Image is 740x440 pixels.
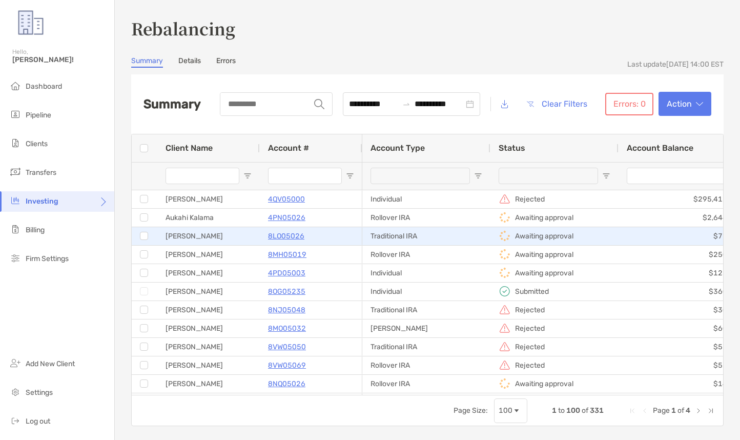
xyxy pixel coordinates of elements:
a: 4PN05026 [268,211,305,224]
span: Log out [26,417,50,426]
div: [PERSON_NAME] [362,319,490,337]
img: clients icon [9,137,22,149]
img: arrow [696,102,703,107]
span: [PERSON_NAME]! [12,55,108,64]
span: Settings [26,388,53,397]
span: Account Balance [627,143,693,153]
div: 100 [499,406,512,415]
div: Individual [362,264,490,282]
button: Errors: 0 [605,93,653,115]
button: Open Filter Menu [602,172,610,180]
img: icon status [499,377,511,390]
div: [PERSON_NAME] [157,393,260,411]
button: Open Filter Menu [474,172,482,180]
p: Awaiting approval [515,377,573,390]
div: [PERSON_NAME] [157,338,260,356]
div: Last update [DATE] 14:00 EST [627,60,724,69]
button: Open Filter Menu [243,172,252,180]
div: Traditional IRA [362,338,490,356]
span: 100 [566,406,580,415]
span: Investing [26,197,58,206]
h3: Rebalancing [131,16,724,40]
div: Individual [362,283,490,301]
a: 8NQ05026 [268,377,305,390]
div: [PERSON_NAME] [157,190,260,208]
a: Details [178,56,201,68]
img: investing icon [9,194,22,207]
a: Errors [216,56,236,68]
p: Submitted [515,285,549,298]
p: 8OG05235 [268,285,305,298]
a: 4QV05000 [268,193,305,206]
a: Summary [131,56,163,68]
button: Open Filter Menu [346,172,354,180]
div: Traditional IRA [362,301,490,319]
input: Account Balance Filter Input [627,168,726,184]
p: 4PD05003 [268,267,305,279]
div: Rollover IRA [362,375,490,393]
a: 8LO05026 [268,230,304,243]
span: swap-right [402,100,410,108]
img: icon status [499,341,511,353]
span: Client Name [166,143,213,153]
span: Account Type [371,143,425,153]
span: Account # [268,143,309,153]
img: settings icon [9,386,22,398]
p: 8VW05069 [268,359,306,372]
div: [PERSON_NAME] [157,264,260,282]
div: [PERSON_NAME] [157,283,260,301]
a: 8NJ05048 [268,304,305,316]
img: icon status [499,267,511,279]
p: Rejected [515,359,545,372]
img: icon status [499,248,511,261]
div: [PERSON_NAME] [157,375,260,393]
span: Add New Client [26,359,75,368]
button: Actionarrow [659,92,711,116]
a: 8VW05050 [268,341,306,353]
div: Next Page [694,407,703,415]
div: Traditional IRA [362,227,490,245]
a: 8MO05032 [268,322,306,335]
img: icon status [499,359,511,371]
img: icon status [499,193,511,205]
span: 1 [671,406,676,415]
div: First Page [628,407,636,415]
span: 331 [590,406,604,415]
img: firm-settings icon [9,252,22,264]
div: Page Size: [454,406,488,415]
span: Pipeline [26,111,51,119]
span: 1 [552,406,557,415]
p: Awaiting approval [515,248,573,261]
span: Firm Settings [26,254,69,263]
div: Rollover IRA [362,246,490,264]
p: Awaiting approval [515,230,573,243]
div: Rollover IRA [362,209,490,227]
img: dashboard icon [9,79,22,92]
div: [PERSON_NAME] [157,356,260,374]
span: Dashboard [26,82,62,91]
input: Client Name Filter Input [166,168,239,184]
img: icon status [499,285,511,297]
img: icon status [499,211,511,224]
span: Status [499,143,525,153]
img: billing icon [9,223,22,235]
div: [PERSON_NAME] [157,301,260,319]
img: button icon [527,101,534,107]
div: Previous Page [641,407,649,415]
p: Rejected [515,193,545,206]
div: [PERSON_NAME] [157,246,260,264]
div: Individual [362,393,490,411]
div: [PERSON_NAME] [157,319,260,337]
img: pipeline icon [9,108,22,121]
div: Individual [362,190,490,208]
span: of [582,406,588,415]
p: Awaiting approval [515,267,573,279]
a: 8MH05019 [268,248,306,261]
